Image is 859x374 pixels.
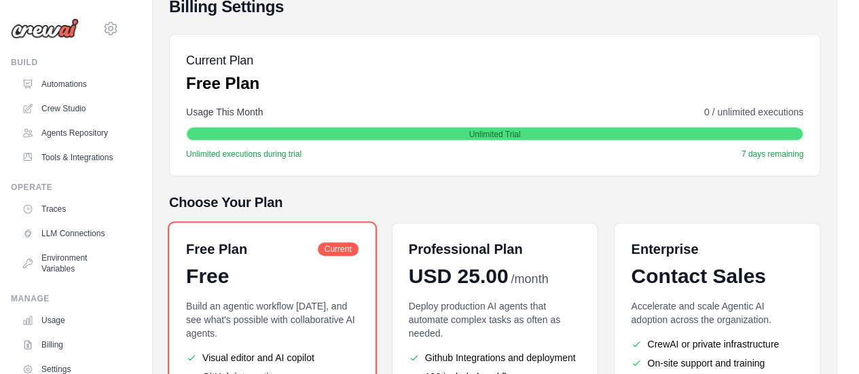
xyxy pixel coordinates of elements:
[318,242,359,256] span: Current
[186,264,359,288] div: Free
[631,299,803,326] p: Accelerate and scale Agentic AI adoption across the organization.
[186,240,247,259] h6: Free Plan
[16,73,119,95] a: Automations
[186,149,301,160] span: Unlimited executions during trial
[186,73,259,94] p: Free Plan
[511,270,548,288] span: /month
[409,299,581,340] p: Deploy production AI agents that automate complex tasks as often as needed.
[631,337,803,351] li: CrewAI or private infrastructure
[16,334,119,356] a: Billing
[186,299,359,340] p: Build an agentic workflow [DATE], and see what's possible with collaborative AI agents.
[16,147,119,168] a: Tools & Integrations
[186,105,263,119] span: Usage This Month
[409,351,581,364] li: Github Integrations and deployment
[16,122,119,144] a: Agents Repository
[16,247,119,280] a: Environment Variables
[409,240,523,259] h6: Professional Plan
[16,310,119,331] a: Usage
[169,193,820,212] h5: Choose Your Plan
[16,223,119,244] a: LLM Connections
[11,293,119,304] div: Manage
[186,51,259,70] h5: Current Plan
[11,57,119,68] div: Build
[631,240,803,259] h6: Enterprise
[11,182,119,193] div: Operate
[631,356,803,370] li: On-site support and training
[16,98,119,119] a: Crew Studio
[16,198,119,220] a: Traces
[186,351,359,364] li: Visual editor and AI copilot
[469,129,520,140] span: Unlimited Trial
[409,264,509,288] span: USD 25.00
[742,149,803,160] span: 7 days remaining
[11,18,79,39] img: Logo
[704,105,803,119] span: 0 / unlimited executions
[631,264,803,288] div: Contact Sales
